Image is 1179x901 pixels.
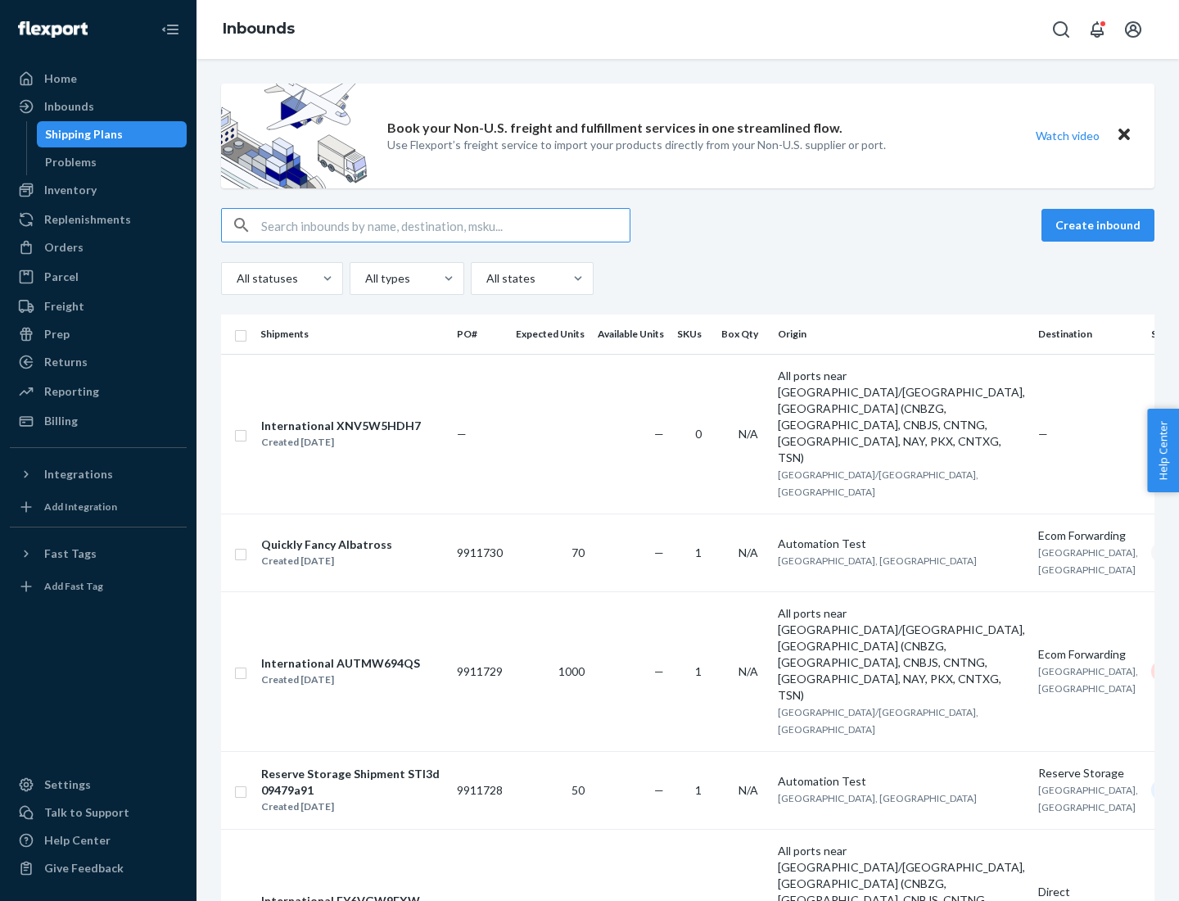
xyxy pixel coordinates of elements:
span: 0 [695,427,702,441]
td: 9911728 [450,751,509,829]
a: Talk to Support [10,799,187,826]
span: — [1038,427,1048,441]
span: N/A [739,664,758,678]
span: 70 [571,546,585,559]
button: Open account menu [1117,13,1150,46]
div: Created [DATE] [261,434,421,450]
span: [GEOGRAPHIC_DATA]/[GEOGRAPHIC_DATA], [GEOGRAPHIC_DATA] [778,469,978,498]
span: 1 [695,664,702,678]
div: Talk to Support [44,804,129,821]
div: Prep [44,326,70,342]
a: Freight [10,293,187,319]
th: Box Qty [715,315,771,354]
div: All ports near [GEOGRAPHIC_DATA]/[GEOGRAPHIC_DATA], [GEOGRAPHIC_DATA] (CNBZG, [GEOGRAPHIC_DATA], ... [778,605,1025,704]
a: Parcel [10,264,187,290]
div: Help Center [44,832,111,849]
button: Fast Tags [10,541,187,567]
a: Inbounds [10,93,187,120]
div: Problems [45,154,97,170]
th: Shipments [254,315,450,354]
a: Home [10,66,187,92]
a: Billing [10,408,187,434]
span: — [654,546,664,559]
span: [GEOGRAPHIC_DATA], [GEOGRAPHIC_DATA] [1038,784,1138,813]
p: Book your Non-U.S. freight and fulfillment services in one streamlined flow. [387,119,842,138]
button: Create inbound [1041,209,1154,242]
span: [GEOGRAPHIC_DATA]/[GEOGRAPHIC_DATA], [GEOGRAPHIC_DATA] [778,706,978,736]
div: Created [DATE] [261,799,443,815]
span: [GEOGRAPHIC_DATA], [GEOGRAPHIC_DATA] [778,555,977,567]
a: Inventory [10,177,187,203]
div: Add Fast Tag [44,579,103,593]
span: 1000 [558,664,585,678]
span: [GEOGRAPHIC_DATA], [GEOGRAPHIC_DATA] [1038,546,1138,576]
a: Prep [10,321,187,347]
a: Orders [10,234,187,260]
div: International AUTMW694QS [261,655,420,672]
span: [GEOGRAPHIC_DATA], [GEOGRAPHIC_DATA] [1038,665,1138,695]
div: Created [DATE] [261,553,392,569]
div: Home [44,70,77,87]
div: Replenishments [44,211,131,228]
div: Inbounds [44,98,94,115]
button: Give Feedback [10,855,187,881]
div: Parcel [44,269,79,285]
div: Integrations [44,466,113,482]
div: Orders [44,239,84,256]
a: Problems [37,149,187,175]
td: 9911729 [450,591,509,751]
button: Watch video [1025,124,1110,147]
div: Ecom Forwarding [1038,527,1138,544]
span: 50 [571,783,585,797]
button: Close Navigation [154,13,187,46]
div: Shipping Plans [45,126,123,143]
th: Expected Units [509,315,591,354]
a: Add Fast Tag [10,573,187,600]
div: Ecom Forwarding [1038,646,1138,663]
div: Freight [44,298,84,315]
button: Integrations [10,461,187,487]
input: All states [485,270,486,287]
div: Quickly Fancy Albatross [261,537,392,553]
div: Give Feedback [44,860,124,876]
span: N/A [739,783,758,797]
a: Replenishments [10,206,187,233]
div: Reporting [44,383,99,400]
div: All ports near [GEOGRAPHIC_DATA]/[GEOGRAPHIC_DATA], [GEOGRAPHIC_DATA] (CNBZG, [GEOGRAPHIC_DATA], ... [778,368,1025,466]
p: Use Flexport’s freight service to import your products directly from your Non-U.S. supplier or port. [387,137,886,153]
button: Close [1113,124,1135,147]
a: Help Center [10,827,187,853]
input: Search inbounds by name, destination, msku... [261,209,630,242]
th: Available Units [591,315,671,354]
div: Created [DATE] [261,672,420,688]
button: Open notifications [1081,13,1113,46]
span: N/A [739,546,758,559]
span: [GEOGRAPHIC_DATA], [GEOGRAPHIC_DATA] [778,792,977,804]
div: Add Integration [44,500,117,514]
td: 9911730 [450,514,509,591]
a: Reporting [10,378,187,405]
div: Inventory [44,182,97,198]
div: International XNV5W5HDH7 [261,418,421,434]
a: Shipping Plans [37,121,187,147]
div: Automation Test [778,773,1025,790]
a: Returns [10,349,187,375]
div: Fast Tags [44,546,97,562]
div: Reserve Storage Shipment STI3d09479a91 [261,766,443,799]
div: Billing [44,413,78,429]
ol: breadcrumbs [210,6,308,53]
img: Flexport logo [18,21,88,38]
input: All types [364,270,365,287]
button: Help Center [1147,409,1179,492]
a: Inbounds [223,20,295,38]
button: Open Search Box [1045,13,1077,46]
div: Settings [44,776,91,793]
span: — [654,664,664,678]
input: All statuses [235,270,237,287]
span: — [457,427,467,441]
th: Origin [771,315,1032,354]
span: 1 [695,783,702,797]
span: — [654,783,664,797]
div: Automation Test [778,536,1025,552]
